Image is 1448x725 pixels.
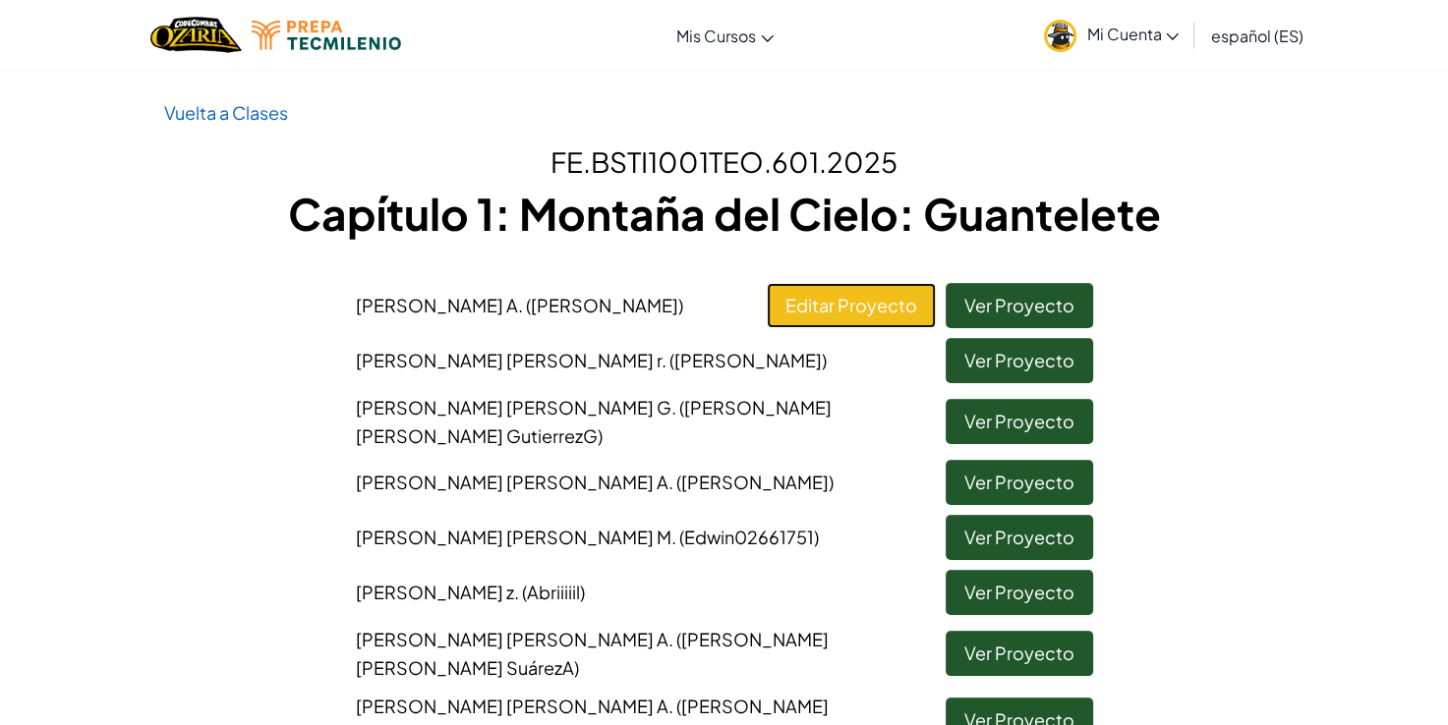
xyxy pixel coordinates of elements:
a: Mi Cuenta [1034,4,1188,66]
span: . ([PERSON_NAME]) [668,471,834,493]
h2: FE.BSTI1001TEO.601.2025 [164,141,1285,183]
a: Ver Proyecto [946,631,1093,676]
span: [PERSON_NAME] A [356,294,683,316]
a: Ver Proyecto [946,399,1093,444]
a: Ozaria by CodeCombat logo [150,15,242,55]
h1: Capítulo 1: Montaña del Cielo: Guantelete [164,183,1285,244]
span: [PERSON_NAME] z [356,581,585,603]
a: Ver Proyecto [946,460,1093,505]
span: [PERSON_NAME] [PERSON_NAME] A [356,628,829,679]
a: Editar Proyecto [767,283,936,328]
span: . ([PERSON_NAME]) [662,349,827,371]
img: Home [150,15,242,55]
span: . (Abriiiiil) [514,581,585,603]
span: . ([PERSON_NAME]) [518,294,683,316]
span: Mis Cursos [676,26,756,46]
a: Vuelta a Clases [164,101,288,124]
a: Ver Proyecto [946,570,1093,615]
span: . (Edwin02661751) [671,526,819,548]
a: Mis Cursos [666,9,783,62]
a: español (ES) [1200,9,1312,62]
a: Ver Proyecto [946,515,1093,560]
img: Tecmilenio logo [252,21,401,50]
span: Mi Cuenta [1086,24,1179,44]
a: Ver Proyecto [946,338,1093,383]
span: [PERSON_NAME] [PERSON_NAME] G [356,396,832,447]
a: Ver Proyecto [946,283,1093,328]
img: avatar [1044,20,1076,52]
span: español (ES) [1210,26,1303,46]
span: [PERSON_NAME] [PERSON_NAME] A [356,471,834,493]
span: [PERSON_NAME] [PERSON_NAME] r [356,349,827,371]
span: [PERSON_NAME] [PERSON_NAME] M [356,526,819,548]
span: . ([PERSON_NAME] [PERSON_NAME] SuárezA) [356,628,829,679]
span: . ([PERSON_NAME] [PERSON_NAME] GutierrezG) [356,396,832,447]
